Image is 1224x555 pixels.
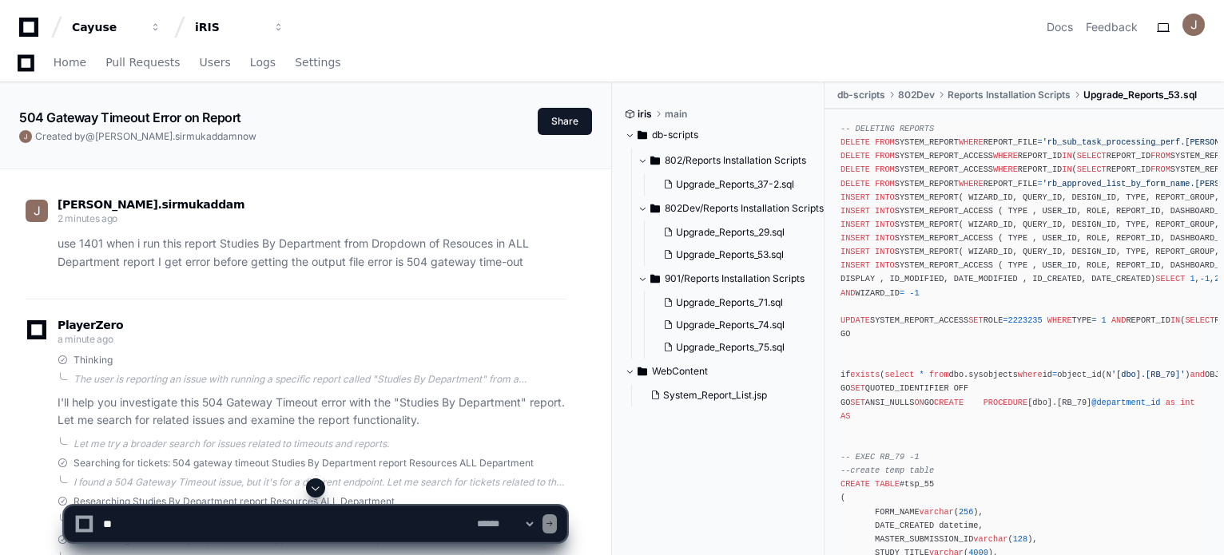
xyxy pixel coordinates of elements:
[993,165,1018,174] span: WHERE
[650,151,660,170] svg: Directory
[189,13,291,42] button: iRIS
[58,394,566,430] p: I'll help you investigate this 504 Gateway Timeout error with the "Studies By Department" report....
[1037,179,1042,188] span: =
[676,178,794,191] span: Upgrade_Reports_37-2.sql
[665,108,687,121] span: main
[875,151,895,161] span: FROM
[841,452,920,462] span: -- EXEC RB_79 -1
[1062,151,1071,161] span: IN
[841,192,895,202] span: INSERT INTO
[676,341,785,354] span: Upgrade_Reports_75.sql
[676,296,783,309] span: Upgrade_Reports_71.sql
[959,137,984,147] span: WHERE
[676,248,784,261] span: Upgrade_Reports_53.sql
[841,220,895,229] span: INSERT INTO
[74,354,113,367] span: Thinking
[74,476,566,489] div: I found a 504 Gateway Timeout issue, but it's for a different endpoint. Let me search for tickets...
[625,122,813,148] button: db-scripts
[58,333,113,345] span: a minute ago
[19,109,241,125] app-text-character-animate: 504 Gateway Timeout Error on Report
[993,151,1018,161] span: WHERE
[638,108,652,121] span: iris
[58,320,123,330] span: PlayerZero
[54,45,86,81] a: Home
[638,148,824,173] button: 802/Reports Installation Scripts
[841,411,850,421] span: AS
[1091,315,1096,325] span: =
[1047,315,1072,325] span: WHERE
[58,198,244,211] span: [PERSON_NAME].sirmukaddam
[644,384,803,406] button: System_Report_List.jsp
[657,314,814,336] button: Upgrade_Reports_74.sql
[1182,14,1205,36] img: ACg8ocL0-VV38dUbyLUN_j_Ryupr2ywH6Bky3aOUOf03hrByMsB9Zg=s96-c
[665,272,805,285] span: 901/Reports Installation Scripts
[657,336,814,359] button: Upgrade_Reports_75.sql
[95,130,237,142] span: [PERSON_NAME].sirmukaddam
[1052,370,1057,379] span: =
[1083,89,1197,101] span: Upgrade_Reports_53.sql
[638,266,824,291] button: 901/Reports Installation Scripts
[1190,370,1205,379] span: and
[850,383,864,393] span: SET
[638,362,647,381] svg: Directory
[1155,274,1185,283] span: SELECT
[841,206,895,216] span: INSERT INTO
[1077,165,1107,174] span: SELECT
[968,315,983,325] span: SET
[959,179,984,188] span: WHERE
[875,165,895,174] span: FROM
[1180,398,1194,407] span: int
[295,57,340,67] span: Settings
[841,288,855,298] span: AND
[934,398,964,407] span: CREATE
[105,45,180,81] a: Pull Requests
[72,19,141,35] div: Cayuse
[841,137,870,147] span: DELETE
[1062,165,1071,174] span: IN
[650,269,660,288] svg: Directory
[676,319,785,331] span: Upgrade_Reports_74.sql
[652,365,708,378] span: WebContent
[1091,398,1160,407] span: @department_id
[1150,151,1170,161] span: FROM
[914,398,924,407] span: ON
[665,202,824,215] span: 802Dev/Reports Installation Scripts
[841,466,934,475] span: --create temp table
[74,457,534,470] span: Searching for tickets: 504 gateway timeout Studies By Department report Resources ALL Department
[1018,370,1043,379] span: where
[538,108,592,135] button: Share
[850,370,880,379] span: exists
[884,370,914,379] span: select
[1173,502,1216,545] iframe: Open customer support
[625,359,813,384] button: WebContent
[250,57,276,67] span: Logs
[250,45,276,81] a: Logs
[1185,315,1214,325] span: SELECT
[200,57,231,67] span: Users
[898,89,935,101] span: 802Dev
[1200,274,1210,283] span: -1
[841,179,870,188] span: DELETE
[875,137,895,147] span: FROM
[85,130,95,142] span: @
[1086,19,1138,35] button: Feedback
[909,288,919,298] span: -1
[1003,315,1007,325] span: =
[1150,165,1170,174] span: FROM
[58,235,566,272] p: use 1401 when i run this report Studies By Department from Dropdown of Resouces in ALL Department...
[1102,315,1107,325] span: 1
[900,288,904,298] span: =
[657,244,814,266] button: Upgrade_Reports_53.sql
[35,130,256,143] span: Created by
[850,398,864,407] span: SET
[841,151,870,161] span: DELETE
[929,370,949,379] span: from
[663,389,767,402] span: System_Report_List.jsp
[26,200,48,222] img: ACg8ocL0-VV38dUbyLUN_j_Ryupr2ywH6Bky3aOUOf03hrByMsB9Zg=s96-c
[638,196,824,221] button: 802Dev/Reports Installation Scripts
[650,199,660,218] svg: Directory
[105,57,180,67] span: Pull Requests
[841,124,934,133] span: -- DELETING REPORTS
[837,89,885,101] span: db-scripts
[638,125,647,145] svg: Directory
